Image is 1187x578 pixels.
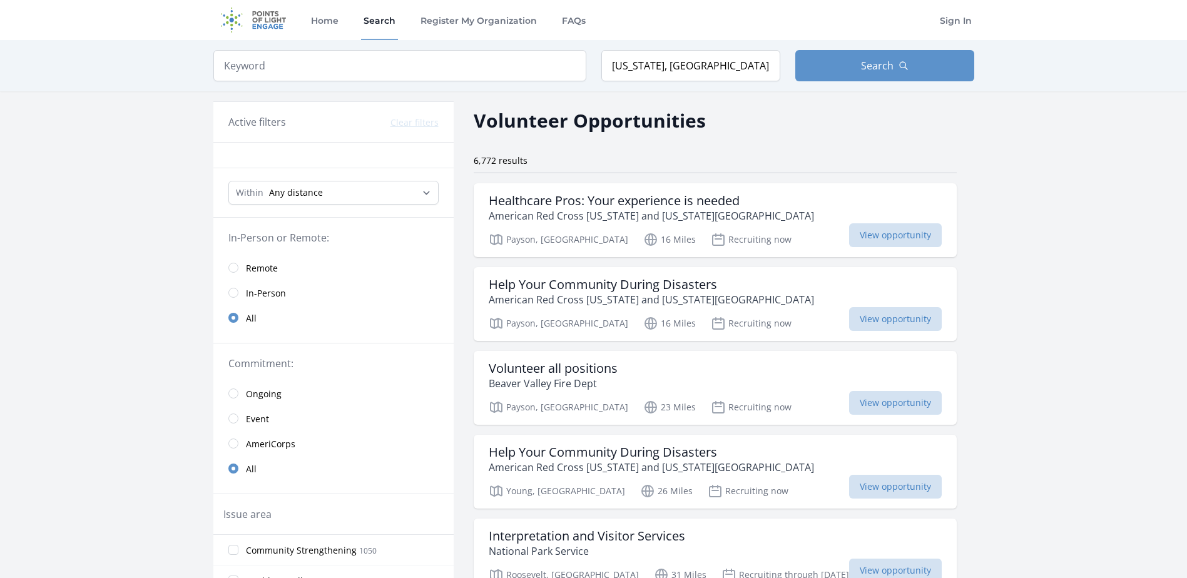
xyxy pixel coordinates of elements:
button: Search [795,50,974,81]
p: Recruiting now [711,232,792,247]
h2: Volunteer Opportunities [474,106,706,134]
span: 6,772 results [474,155,527,166]
a: All [213,305,454,330]
span: View opportunity [849,307,942,331]
h3: Help Your Community During Disasters [489,445,814,460]
a: Event [213,406,454,431]
span: Search [861,58,894,73]
p: 26 Miles [640,484,693,499]
p: Payson, [GEOGRAPHIC_DATA] [489,232,628,247]
span: View opportunity [849,475,942,499]
a: Ongoing [213,381,454,406]
p: American Red Cross [US_STATE] and [US_STATE][GEOGRAPHIC_DATA] [489,292,814,307]
legend: Commitment: [228,356,439,371]
a: Help Your Community During Disasters American Red Cross [US_STATE] and [US_STATE][GEOGRAPHIC_DATA... [474,435,957,509]
span: 1050 [359,545,377,556]
p: 16 Miles [643,316,696,331]
h3: Interpretation and Visitor Services [489,529,685,544]
p: Payson, [GEOGRAPHIC_DATA] [489,400,628,415]
span: Event [246,413,269,425]
button: Clear filters [390,116,439,129]
h3: Healthcare Pros: Your experience is needed [489,193,814,208]
p: 23 Miles [643,400,696,415]
span: Remote [246,262,278,275]
a: Healthcare Pros: Your experience is needed American Red Cross [US_STATE] and [US_STATE][GEOGRAPHI... [474,183,957,257]
h3: Help Your Community During Disasters [489,277,814,292]
span: View opportunity [849,223,942,247]
a: AmeriCorps [213,431,454,456]
span: AmeriCorps [246,438,295,450]
h3: Volunteer all positions [489,361,618,376]
span: All [246,312,257,325]
p: National Park Service [489,544,685,559]
p: Recruiting now [708,484,788,499]
input: Location [601,50,780,81]
legend: In-Person or Remote: [228,230,439,245]
a: Remote [213,255,454,280]
span: View opportunity [849,391,942,415]
a: Volunteer all positions Beaver Valley Fire Dept Payson, [GEOGRAPHIC_DATA] 23 Miles Recruiting now... [474,351,957,425]
a: In-Person [213,280,454,305]
span: Ongoing [246,388,282,400]
legend: Issue area [223,507,272,522]
a: All [213,456,454,481]
p: Young, [GEOGRAPHIC_DATA] [489,484,625,499]
a: Help Your Community During Disasters American Red Cross [US_STATE] and [US_STATE][GEOGRAPHIC_DATA... [474,267,957,341]
input: Keyword [213,50,586,81]
p: Beaver Valley Fire Dept [489,376,618,391]
p: 16 Miles [643,232,696,247]
p: Payson, [GEOGRAPHIC_DATA] [489,316,628,331]
p: American Red Cross [US_STATE] and [US_STATE][GEOGRAPHIC_DATA] [489,460,814,475]
p: American Red Cross [US_STATE] and [US_STATE][GEOGRAPHIC_DATA] [489,208,814,223]
span: All [246,463,257,475]
h3: Active filters [228,114,286,129]
span: In-Person [246,287,286,300]
input: Community Strengthening 1050 [228,545,238,555]
p: Recruiting now [711,400,792,415]
p: Recruiting now [711,316,792,331]
select: Search Radius [228,181,439,205]
span: Community Strengthening [246,544,357,557]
